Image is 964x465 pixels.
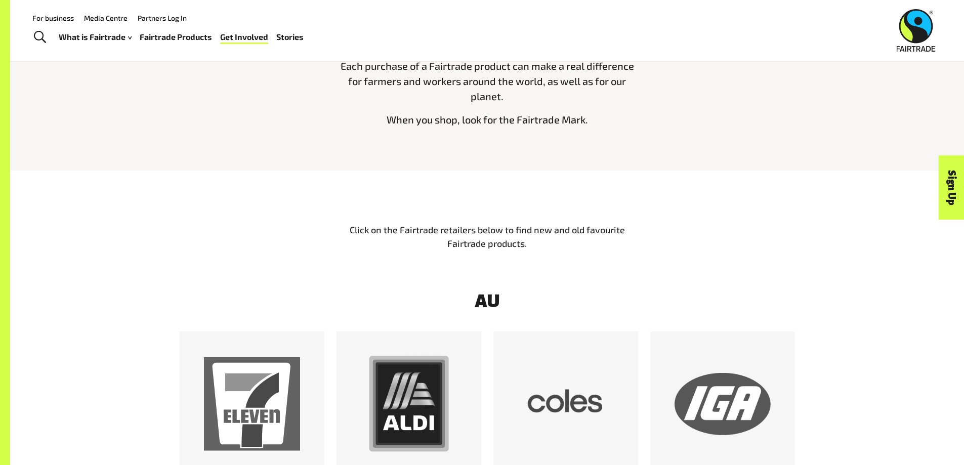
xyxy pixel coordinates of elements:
a: Media Centre [84,14,128,22]
a: Stories [276,30,304,45]
span: Click on the Fairtrade retailers below to find new and old favourite Fairtrade products. [350,224,625,249]
span: Each purchase of a Fairtrade product can make a real difference for farmers and workers around th... [341,60,634,102]
a: Get Involved [220,30,268,45]
a: Fairtrade Products [140,30,212,45]
span: When you shop, look for the Fairtrade Mark. [387,113,588,125]
a: What is Fairtrade [59,30,132,45]
h3: AU [230,291,744,311]
a: For business [32,14,74,22]
a: Partners Log In [138,14,187,22]
a: Toggle Search [27,25,52,50]
img: Fairtrade Australia New Zealand logo [897,9,936,52]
